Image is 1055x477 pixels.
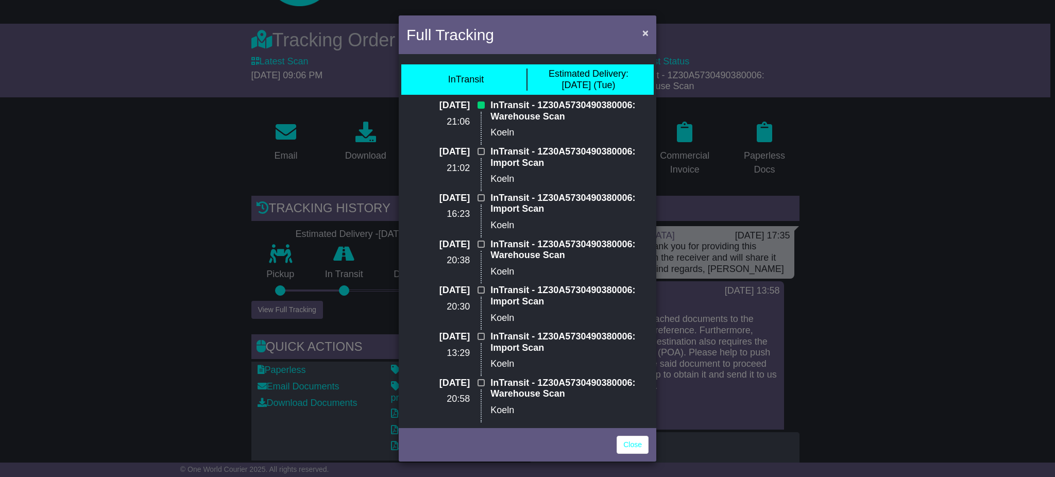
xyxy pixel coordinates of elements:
p: Koeln [490,313,649,324]
p: InTransit - 1Z30A5730490380006: Import Scan [490,193,649,215]
p: 21:06 [406,116,470,128]
p: Koeln [490,266,649,278]
p: InTransit - 1Z30A5730490380006: Warehouse Scan [490,378,649,400]
p: InTransit - 1Z30A5730490380006: Import Scan [490,285,649,307]
p: Koeln [490,174,649,185]
p: [DATE] [406,239,470,250]
p: [DATE] [406,331,470,343]
p: 20:38 [406,255,470,266]
p: 16:23 [406,209,470,220]
div: InTransit [448,74,484,86]
p: InTransit - 1Z30A5730490380006: Warehouse Scan [490,239,649,261]
p: [DATE] [406,285,470,296]
p: [DATE] [406,100,470,111]
p: InTransit - 1Z30A5730490380006: Import Scan [490,331,649,353]
button: Close [637,22,654,43]
p: InTransit - 1Z30A5730490380006: Import Scan [490,146,649,168]
p: [DATE] [406,193,470,204]
p: [DATE] [406,378,470,389]
a: Close [617,436,649,454]
p: 20:58 [406,394,470,405]
h4: Full Tracking [406,23,494,46]
span: Estimated Delivery: [549,69,628,79]
p: Koeln [490,405,649,416]
p: InTransit - 1Z30A5730490380006: Warehouse Scan [490,100,649,122]
p: Koeln [490,127,649,139]
p: Koeln [490,359,649,370]
p: [DATE] [406,424,470,435]
p: 21:02 [406,163,470,174]
p: Koeln [490,220,649,231]
p: 20:30 [406,301,470,313]
p: [DATE] [406,146,470,158]
span: × [642,27,649,39]
div: [DATE] (Tue) [549,69,628,91]
p: InTransit - 1Z30A5730490380006: Import Scan [490,424,649,446]
p: 13:29 [406,348,470,359]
